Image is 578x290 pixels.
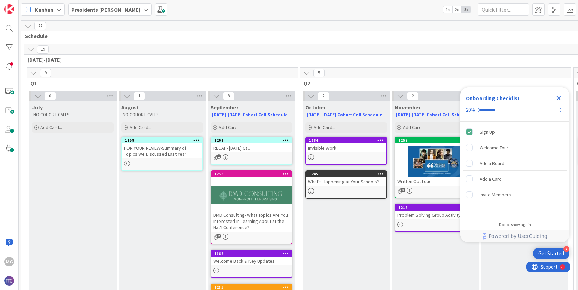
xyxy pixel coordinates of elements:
[407,92,419,100] span: 2
[214,172,292,177] div: 1253
[395,137,476,143] div: 1257
[460,230,569,242] div: Footer
[452,6,461,13] span: 2x
[395,137,476,186] div: 1257Written Out Loud
[211,104,238,111] span: September
[480,143,508,152] div: Welcome Tour
[223,92,234,100] span: 8
[304,80,562,87] span: Q2
[563,246,569,252] div: 4
[396,112,472,118] a: [DATE]-[DATE] Cohort Call Schedule
[306,143,386,152] div: Invisible Work
[538,250,564,257] div: Get Started
[395,204,476,211] div: 1218
[306,137,386,152] div: 1184Invisible Work
[460,122,569,217] div: Checklist items
[40,69,51,77] span: 9
[121,104,139,111] span: August
[463,140,567,155] div: Welcome Tour is incomplete.
[211,250,292,278] a: 1166Welcome Back & Key Updates
[37,45,49,54] span: 19
[306,171,386,186] div: 1245What's Happening at Your Schools?
[212,112,288,118] a: [DATE]-[DATE] Cohort Call Schedule
[211,137,292,152] div: 1261RECAP- [DATE] Call
[121,137,203,171] a: 1158FOR YOUR REVIEW-Summary of Topics We Discussed Last Year
[443,6,452,13] span: 1x
[4,4,14,14] img: Visit kanbanzone.com
[313,69,325,77] span: 5
[217,154,221,159] span: 1
[314,124,335,131] span: Add Card...
[122,143,202,158] div: FOR YOUR REVIEW-Summary of Topics We Discussed Last Year
[463,187,567,202] div: Invite Members is incomplete.
[480,175,502,183] div: Add a Card
[34,22,46,30] span: 77
[478,3,529,16] input: Quick Filter...
[553,93,564,104] div: Close Checklist
[125,138,202,143] div: 1158
[305,137,387,165] a: 1184Invisible Work
[211,137,292,143] div: 1261
[395,104,421,111] span: November
[318,92,329,100] span: 2
[306,137,386,143] div: 1184
[44,92,56,100] span: 0
[460,87,569,242] div: Checklist Container
[464,230,566,242] a: Powered by UserGuiding
[480,159,504,167] div: Add a Board
[14,1,31,9] span: Support
[395,204,476,232] a: 1218Problem Solving Group Activity
[401,188,405,192] span: 2
[71,6,140,13] b: Presidents [PERSON_NAME]
[395,137,476,198] a: 1257Written Out Loud
[122,137,202,158] div: 1158FOR YOUR REVIEW-Summary of Topics We Discussed Last Year
[309,138,386,143] div: 1184
[480,190,511,199] div: Invite Members
[214,138,292,143] div: 1261
[463,171,567,186] div: Add a Card is incomplete.
[533,248,569,259] div: Open Get Started checklist, remaining modules: 4
[466,94,520,102] div: Onboarding Checklist
[463,124,567,139] div: Sign Up is complete.
[395,204,476,219] div: 1218Problem Solving Group Activity
[211,250,292,265] div: 1166Welcome Back & Key Updates
[305,170,387,199] a: 1245What's Happening at Your Schools?
[217,234,221,238] span: 2
[466,107,475,113] div: 20%
[4,257,14,266] div: MG
[35,5,54,14] span: Kanban
[211,143,292,152] div: RECAP- [DATE] Call
[122,137,202,143] div: 1158
[211,211,292,232] div: DMD Consulting- What Topics Are You Interested In Learning About at the Nat'l Conference?
[211,257,292,265] div: Welcome Back & Key Updates
[305,104,326,111] span: October
[489,232,547,240] span: Powered by UserGuiding
[395,211,476,219] div: Problem Solving Group Activity
[466,107,564,113] div: Checklist progress: 20%
[214,285,292,290] div: 1215
[134,92,145,100] span: 1
[211,250,292,257] div: 1166
[214,251,292,256] div: 1166
[398,205,476,210] div: 1218
[461,6,471,13] span: 3x
[211,137,292,165] a: 1261RECAP- [DATE] Call
[395,177,476,186] div: Written Out Loud
[32,104,43,111] span: July
[499,222,531,227] div: Do not show again
[463,156,567,171] div: Add a Board is incomplete.
[33,112,112,118] p: NO COHORT CALLS
[309,172,386,177] div: 1245
[480,128,495,136] div: Sign Up
[4,276,14,286] img: avatar
[211,171,292,232] div: 1253DMD Consulting- What Topics Are You Interested In Learning About at the Nat'l Conference?
[30,80,289,87] span: Q1
[211,170,292,244] a: 1253DMD Consulting- What Topics Are You Interested In Learning About at the Nat'l Conference?
[398,138,476,143] div: 1257
[130,124,151,131] span: Add Card...
[403,124,425,131] span: Add Card...
[40,124,62,131] span: Add Card...
[306,171,386,177] div: 1245
[211,171,292,177] div: 1253
[219,124,241,131] span: Add Card...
